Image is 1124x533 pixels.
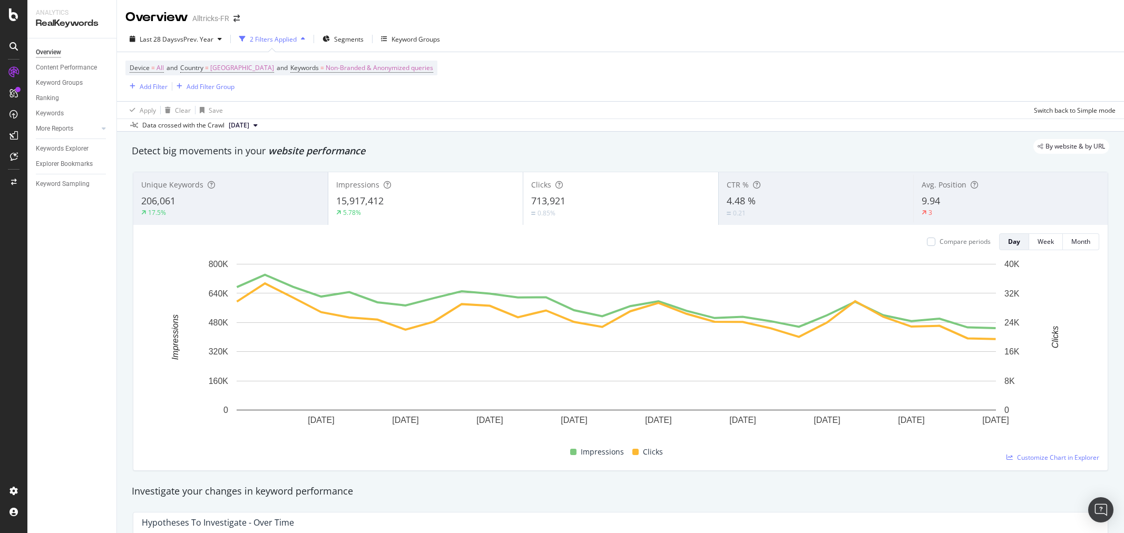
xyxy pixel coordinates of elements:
span: and [167,63,178,72]
a: Content Performance [36,62,109,73]
button: Segments [318,31,368,47]
span: Unique Keywords [141,180,203,190]
button: Switch back to Simple mode [1030,102,1116,119]
span: CTR % [727,180,749,190]
text: 40K [1004,260,1020,269]
span: Non-Branded & Anonymized queries [326,61,433,75]
a: Overview [36,47,109,58]
button: Week [1029,233,1063,250]
span: Impressions [336,180,379,190]
a: Keywords [36,108,109,119]
div: legacy label [1033,139,1109,154]
div: Save [209,106,223,115]
a: Keyword Sampling [36,179,109,190]
span: = [320,63,324,72]
text: 32K [1004,289,1020,298]
div: Keyword Groups [392,35,440,44]
span: 15,917,412 [336,194,384,207]
div: Add Filter [140,82,168,91]
div: Overview [125,8,188,26]
text: [DATE] [898,416,924,425]
div: Keyword Sampling [36,179,90,190]
span: vs Prev. Year [177,35,213,44]
a: Keywords Explorer [36,143,109,154]
div: Hypotheses to Investigate - Over Time [142,517,294,528]
text: Clicks [1051,326,1060,349]
span: Customize Chart in Explorer [1017,453,1099,462]
div: Explorer Bookmarks [36,159,93,170]
text: [DATE] [392,416,418,425]
span: All [157,61,164,75]
button: Apply [125,102,156,119]
div: Switch back to Simple mode [1034,106,1116,115]
span: Impressions [581,446,624,458]
div: Clear [175,106,191,115]
span: Avg. Position [922,180,966,190]
button: [DATE] [224,119,262,132]
text: 0 [223,406,228,414]
div: Add Filter Group [187,82,234,91]
div: Investigate your changes in keyword performance [132,485,1109,498]
div: Month [1071,237,1090,246]
span: Last 28 Days [140,35,177,44]
div: 0.21 [733,209,746,218]
div: Day [1008,237,1020,246]
text: 480K [209,318,229,327]
span: 9.94 [922,194,940,207]
div: Keywords Explorer [36,143,89,154]
button: Save [196,102,223,119]
span: By website & by URL [1045,143,1105,150]
text: 8K [1004,377,1015,386]
div: 0.85% [537,209,555,218]
text: [DATE] [982,416,1009,425]
div: Analytics [36,8,108,17]
text: Impressions [171,314,180,360]
text: [DATE] [729,416,756,425]
div: Open Intercom Messenger [1088,497,1113,522]
svg: A chart. [142,259,1091,441]
text: 800K [209,260,229,269]
span: 2025 Sep. 22nd [229,121,249,130]
div: Week [1038,237,1054,246]
button: Clear [161,102,191,119]
text: 16K [1004,347,1020,356]
span: 206,061 [141,194,175,207]
a: Customize Chart in Explorer [1006,453,1099,462]
button: Add Filter Group [172,80,234,93]
div: Apply [140,106,156,115]
div: 3 [928,208,932,217]
a: Explorer Bookmarks [36,159,109,170]
span: Clicks [531,180,551,190]
div: Overview [36,47,61,58]
text: 160K [209,377,229,386]
span: Segments [334,35,364,44]
span: [GEOGRAPHIC_DATA] [210,61,274,75]
div: 2 Filters Applied [250,35,297,44]
text: [DATE] [476,416,503,425]
button: Day [999,233,1029,250]
button: Month [1063,233,1099,250]
img: Equal [531,212,535,215]
span: = [205,63,209,72]
button: Keyword Groups [377,31,444,47]
text: [DATE] [645,416,671,425]
div: Content Performance [36,62,97,73]
span: Country [180,63,203,72]
text: 640K [209,289,229,298]
text: 320K [209,347,229,356]
div: Keywords [36,108,64,119]
img: Equal [727,212,731,215]
div: Keyword Groups [36,77,83,88]
a: Ranking [36,93,109,104]
span: Keywords [290,63,319,72]
text: [DATE] [814,416,840,425]
button: 2 Filters Applied [235,31,309,47]
span: Device [130,63,150,72]
button: Last 28 DaysvsPrev. Year [125,31,226,47]
div: Compare periods [940,237,991,246]
span: 713,921 [531,194,565,207]
a: Keyword Groups [36,77,109,88]
span: Clicks [643,446,663,458]
div: More Reports [36,123,73,134]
